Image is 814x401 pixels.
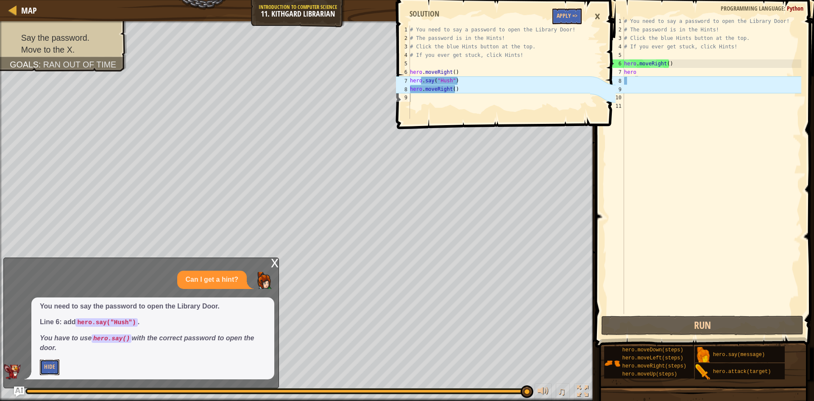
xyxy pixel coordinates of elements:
div: 7 [396,76,410,85]
div: 5 [396,59,410,68]
p: Line 6: add . [40,317,266,327]
span: hero.moveLeft(steps) [622,355,683,361]
img: AI [4,364,21,379]
span: Map [21,5,37,16]
div: 2 [396,34,410,42]
div: 11 [607,102,624,110]
img: portrait.png [695,347,711,363]
span: : [39,60,43,69]
div: 3 [396,42,410,51]
span: hero.moveRight(steps) [622,363,686,369]
li: Move to the X. [10,44,118,56]
button: Hide [40,359,59,375]
div: 9 [607,85,624,93]
div: 10 [607,93,624,102]
div: 8 [607,76,624,85]
img: Player [255,272,272,289]
div: 2 [607,25,624,34]
div: 1 [396,25,410,34]
p: You need to say the password to open the Library Door. [40,302,266,311]
span: Ran out of time [43,60,116,69]
div: 3 [607,34,624,42]
span: hero.moveDown(steps) [622,347,683,353]
div: 4 [607,42,624,51]
span: hero.say(message) [713,352,765,358]
div: 4 [396,51,410,59]
span: hero.attack(target) [713,369,771,375]
span: hero.moveUp(steps) [622,371,677,377]
div: 7 [607,68,624,76]
div: × [590,7,605,26]
button: Apply => [552,8,582,24]
div: 6 [608,59,624,68]
span: Programming language [721,4,784,12]
li: Say the password. [10,32,118,44]
span: Python [787,4,803,12]
div: 8 [396,85,410,93]
div: Solution [405,8,443,20]
span: Say the password. [21,33,89,42]
div: 9 [396,93,410,102]
div: 6 [396,68,410,76]
code: hero.say("Hush") [75,318,137,327]
p: Can I get a hint? [186,275,238,285]
button: Run [601,316,803,335]
code: hero.say() [92,334,131,343]
span: : [784,4,787,12]
a: Map [17,5,37,16]
em: You have to use with the correct password to open the door. [40,334,254,351]
button: Ask AI [14,387,24,397]
div: 1 [607,17,624,25]
span: Goals [10,60,39,69]
div: 5 [607,51,624,59]
img: portrait.png [695,364,711,380]
span: Move to the X. [21,45,75,54]
div: x [271,258,279,266]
